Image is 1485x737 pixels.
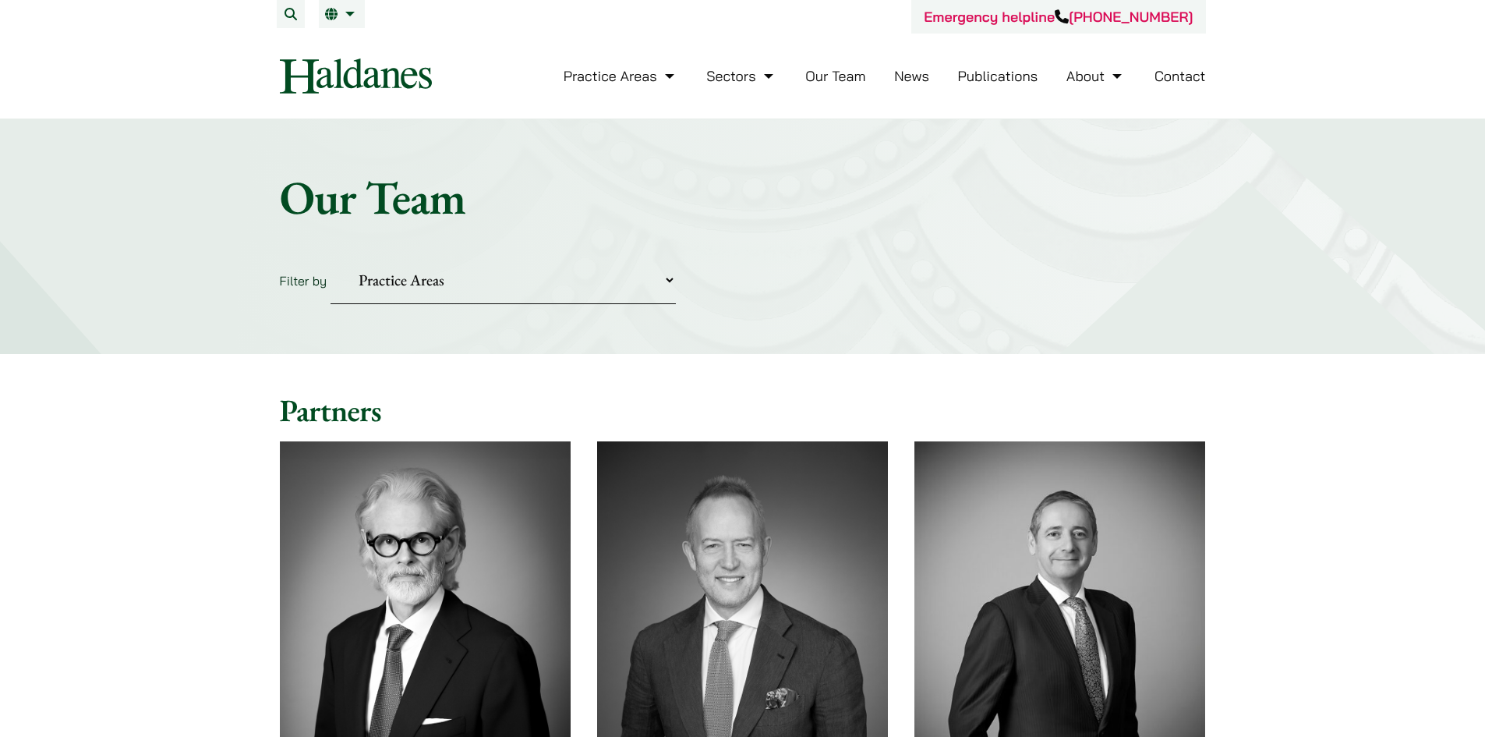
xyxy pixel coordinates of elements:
[1154,67,1206,85] a: Contact
[805,67,865,85] a: Our Team
[1066,67,1126,85] a: About
[924,8,1193,26] a: Emergency helpline[PHONE_NUMBER]
[325,8,359,20] a: EN
[958,67,1038,85] a: Publications
[706,67,776,85] a: Sectors
[280,273,327,289] label: Filter by
[280,169,1206,225] h1: Our Team
[280,392,1206,429] h2: Partners
[280,58,432,94] img: Logo of Haldanes
[894,67,929,85] a: News
[564,67,678,85] a: Practice Areas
